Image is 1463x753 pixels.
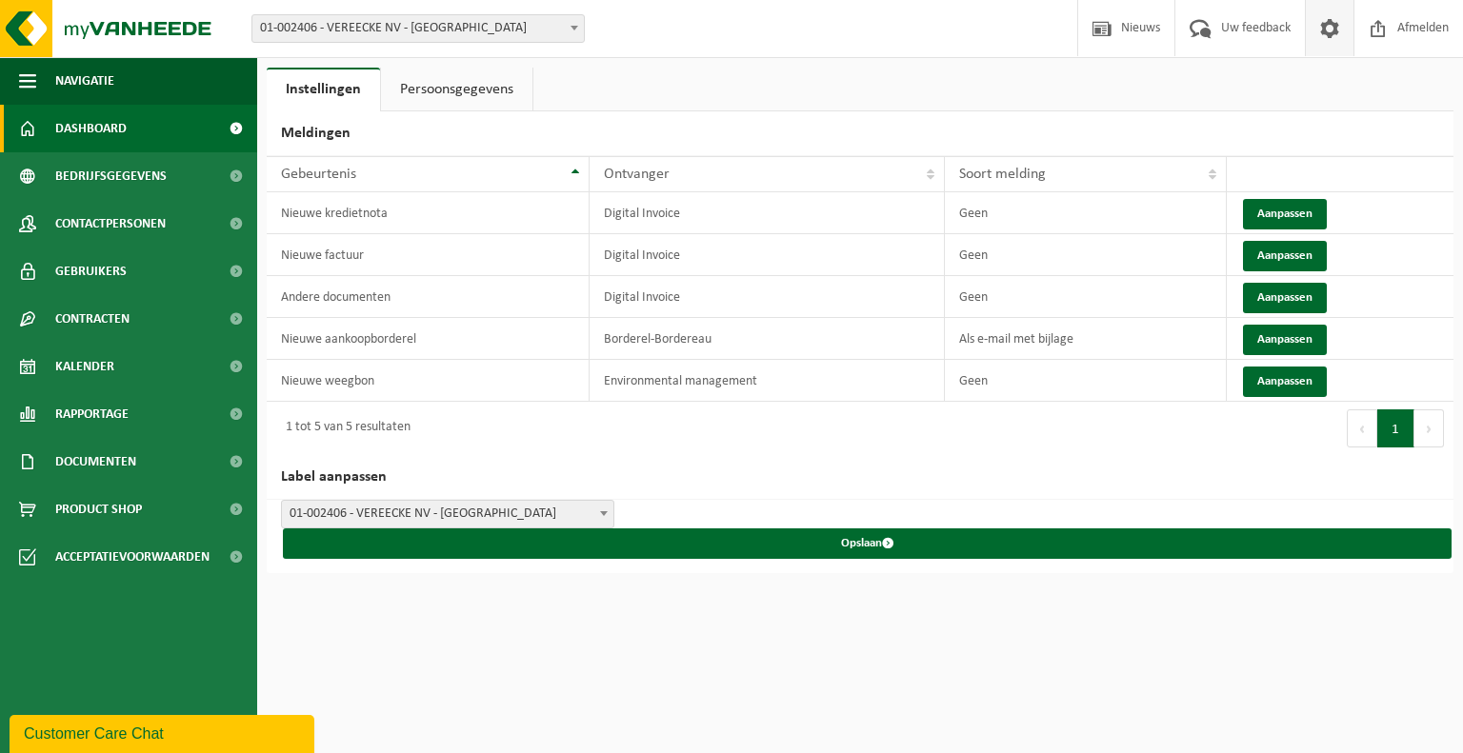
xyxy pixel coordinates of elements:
[1243,199,1327,229] button: Aanpassen
[55,57,114,105] span: Navigatie
[281,500,614,528] span: 01-002406 - VEREECKE NV - HARELBEKE
[267,68,380,111] a: Instellingen
[55,485,142,533] span: Product Shop
[267,276,590,318] td: Andere documenten
[10,711,318,753] iframe: chat widget
[381,68,532,111] a: Persoonsgegevens
[55,295,130,343] span: Contracten
[267,455,1453,500] h2: Label aanpassen
[1243,325,1327,355] button: Aanpassen
[1414,409,1444,447] button: Next
[590,318,945,360] td: Borderel-Bordereau
[590,360,945,402] td: Environmental management
[252,15,584,42] span: 01-002406 - VEREECKE NV - HARELBEKE
[945,234,1227,276] td: Geen
[55,438,136,485] span: Documenten
[1377,409,1414,447] button: 1
[945,360,1227,402] td: Geen
[276,411,411,446] div: 1 tot 5 van 5 resultaten
[590,192,945,234] td: Digital Invoice
[945,318,1227,360] td: Als e-mail met bijlage
[55,152,167,200] span: Bedrijfsgegevens
[282,501,613,527] span: 01-002406 - VEREECKE NV - HARELBEKE
[55,200,166,248] span: Contactpersonen
[55,343,114,390] span: Kalender
[251,14,585,43] span: 01-002406 - VEREECKE NV - HARELBEKE
[55,390,129,438] span: Rapportage
[590,234,945,276] td: Digital Invoice
[1347,409,1377,447] button: Previous
[945,276,1227,318] td: Geen
[1243,241,1327,271] button: Aanpassen
[281,167,356,182] span: Gebeurtenis
[1243,283,1327,313] button: Aanpassen
[604,167,670,182] span: Ontvanger
[959,167,1046,182] span: Soort melding
[55,248,127,295] span: Gebruikers
[1243,367,1327,397] button: Aanpassen
[267,234,590,276] td: Nieuwe factuur
[267,360,590,402] td: Nieuwe weegbon
[267,318,590,360] td: Nieuwe aankoopborderel
[283,528,1452,559] button: Opslaan
[945,192,1227,234] td: Geen
[267,111,1453,156] h2: Meldingen
[55,105,127,152] span: Dashboard
[590,276,945,318] td: Digital Invoice
[267,192,590,234] td: Nieuwe kredietnota
[55,533,210,581] span: Acceptatievoorwaarden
